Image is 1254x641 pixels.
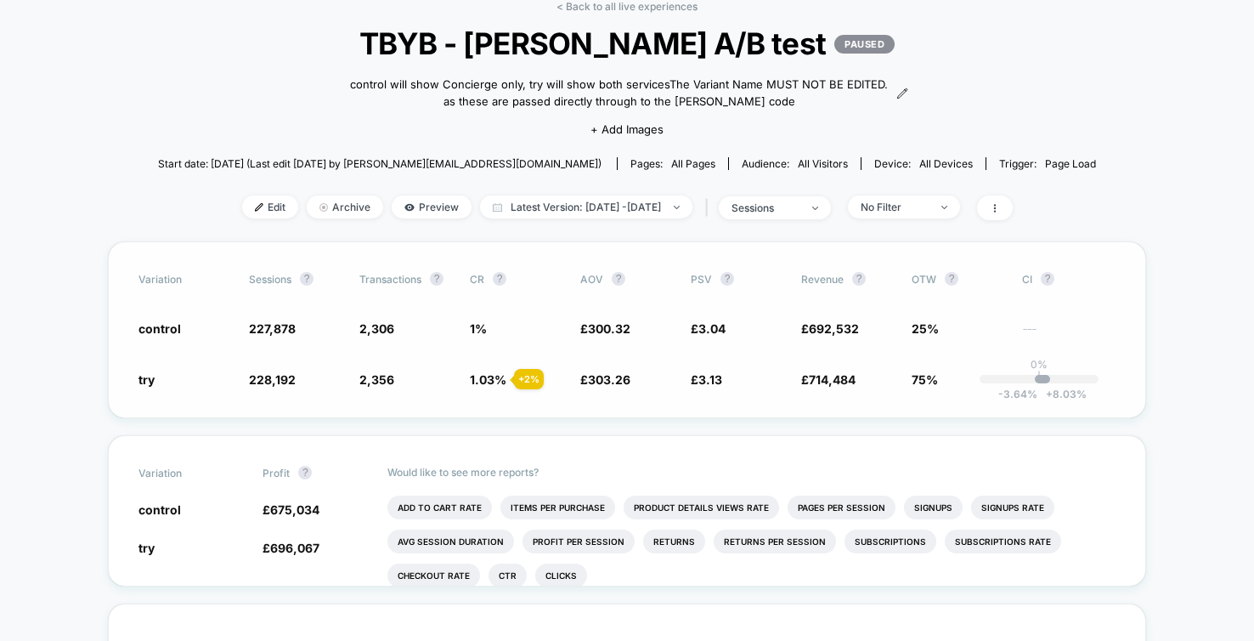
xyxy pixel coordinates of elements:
[138,321,181,336] span: control
[861,201,929,213] div: No Filter
[691,321,726,336] span: £
[941,206,947,209] img: end
[359,321,394,336] span: 2,306
[392,196,472,218] span: Preview
[298,466,312,479] button: ?
[801,273,844,286] span: Revenue
[387,564,480,587] li: Checkout Rate
[801,372,856,387] span: £
[514,369,544,389] div: + 2 %
[255,203,263,212] img: edit
[643,530,705,553] li: Returns
[138,372,155,387] span: try
[535,564,587,587] li: Clicks
[138,272,232,286] span: Variation
[470,372,506,387] span: 1.03 %
[590,122,664,136] span: + Add Images
[698,372,722,387] span: 3.13
[387,530,514,553] li: Avg Session Duration
[580,321,630,336] span: £
[580,372,630,387] span: £
[998,388,1037,400] span: -3.64 %
[919,157,973,170] span: all devices
[489,564,527,587] li: Ctr
[798,157,848,170] span: All Visitors
[612,272,625,286] button: ?
[480,196,692,218] span: Latest Version: [DATE] - [DATE]
[1037,371,1041,383] p: |
[263,502,319,517] span: £
[701,196,719,220] span: |
[470,273,484,286] span: CR
[493,272,506,286] button: ?
[630,157,715,170] div: Pages:
[580,273,603,286] span: AOV
[809,321,859,336] span: 692,532
[588,321,630,336] span: 300.32
[1022,272,1116,286] span: CI
[387,496,492,519] li: Add To Cart Rate
[742,157,848,170] div: Audience:
[300,272,313,286] button: ?
[1045,157,1096,170] span: Page Load
[588,372,630,387] span: 303.26
[971,496,1054,519] li: Signups Rate
[158,157,602,170] span: Start date: [DATE] (Last edit [DATE] by [PERSON_NAME][EMAIL_ADDRESS][DOMAIN_NAME])
[912,372,938,387] span: 75%
[263,467,290,479] span: Profit
[493,203,502,212] img: calendar
[249,372,296,387] span: 228,192
[844,530,936,553] li: Subscriptions
[801,321,859,336] span: £
[263,541,319,555] span: £
[270,502,319,517] span: 675,034
[242,196,298,218] span: Edit
[307,196,383,218] span: Archive
[138,541,155,555] span: try
[671,157,715,170] span: all pages
[812,207,818,210] img: end
[861,157,986,170] span: Device:
[1041,272,1054,286] button: ?
[691,372,722,387] span: £
[522,530,635,553] li: Profit Per Session
[809,372,856,387] span: 714,484
[788,496,895,519] li: Pages Per Session
[912,272,1005,286] span: OTW
[359,273,421,286] span: Transactions
[430,272,443,286] button: ?
[138,502,181,517] span: control
[1022,324,1116,337] span: ---
[999,157,1096,170] div: Trigger:
[691,273,712,286] span: PSV
[359,372,394,387] span: 2,356
[834,35,895,54] p: PAUSED
[1037,388,1087,400] span: 8.03 %
[624,496,779,519] li: Product Details Views Rate
[470,321,487,336] span: 1 %
[714,530,836,553] li: Returns Per Session
[205,26,1048,61] span: TBYB - [PERSON_NAME] A/B test
[731,201,799,214] div: sessions
[387,466,1116,479] p: Would like to see more reports?
[1046,388,1053,400] span: +
[912,321,939,336] span: 25%
[500,496,615,519] li: Items Per Purchase
[249,321,296,336] span: 227,878
[270,541,319,555] span: 696,067
[852,272,866,286] button: ?
[1031,358,1048,371] p: 0%
[674,206,680,209] img: end
[346,77,892,110] span: control will show Concierge only, try will show both servicesThe Variant Name MUST NOT BE EDITED....
[249,273,291,286] span: Sessions
[319,203,328,212] img: end
[945,530,1061,553] li: Subscriptions Rate
[945,272,958,286] button: ?
[138,466,232,479] span: Variation
[904,496,963,519] li: Signups
[698,321,726,336] span: 3.04
[720,272,734,286] button: ?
